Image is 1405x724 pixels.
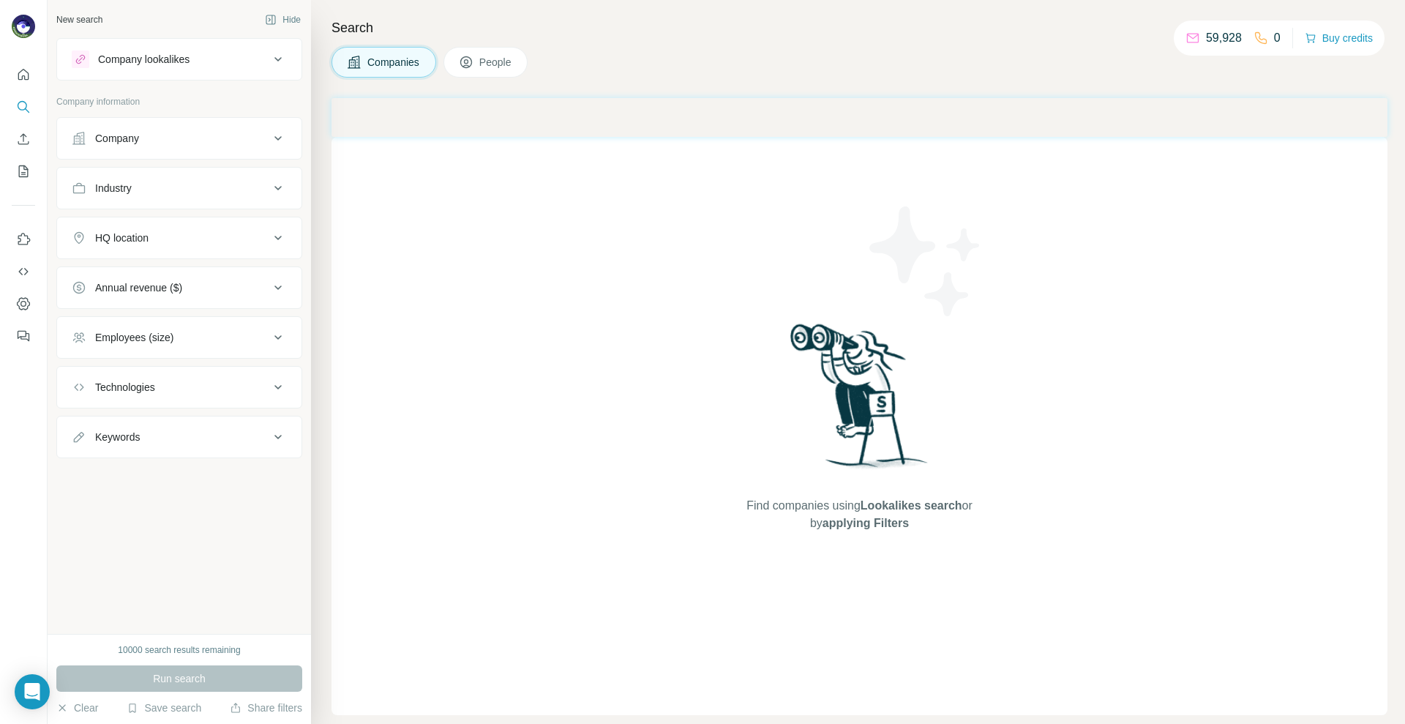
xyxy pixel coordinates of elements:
p: Company information [56,95,302,108]
p: 0 [1274,29,1281,47]
button: Share filters [230,701,302,715]
h4: Search [331,18,1387,38]
button: Employees (size) [57,320,301,355]
div: Annual revenue ($) [95,280,182,295]
div: Technologies [95,380,155,395]
span: Find companies using or by [742,497,976,532]
div: Company lookalikes [98,52,190,67]
button: Annual revenue ($) [57,270,301,305]
button: Buy credits [1305,28,1373,48]
div: HQ location [95,231,149,245]
div: Industry [95,181,132,195]
p: 59,928 [1206,29,1242,47]
button: Keywords [57,419,301,455]
button: HQ location [57,220,301,255]
button: Company lookalikes [57,42,301,77]
button: Technologies [57,370,301,405]
button: Hide [255,9,311,31]
button: Feedback [12,323,35,349]
div: Employees (size) [95,330,173,345]
button: Search [12,94,35,120]
iframe: Banner [331,98,1387,137]
span: applying Filters [823,517,909,529]
button: Quick start [12,61,35,88]
button: My lists [12,158,35,184]
div: 10000 search results remaining [118,643,240,657]
button: Clear [56,701,98,715]
span: Lookalikes search [861,499,962,512]
span: Companies [367,55,421,70]
button: Company [57,121,301,156]
div: Open Intercom Messenger [15,674,50,709]
span: People [479,55,513,70]
div: New search [56,13,102,26]
button: Enrich CSV [12,126,35,152]
button: Dashboard [12,291,35,317]
div: Company [95,131,139,146]
img: Surfe Illustration - Stars [860,195,992,327]
img: Avatar [12,15,35,38]
button: Industry [57,171,301,206]
div: Keywords [95,430,140,444]
button: Use Surfe on LinkedIn [12,226,35,253]
button: Save search [127,701,201,715]
button: Use Surfe API [12,258,35,285]
img: Surfe Illustration - Woman searching with binoculars [784,320,936,483]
